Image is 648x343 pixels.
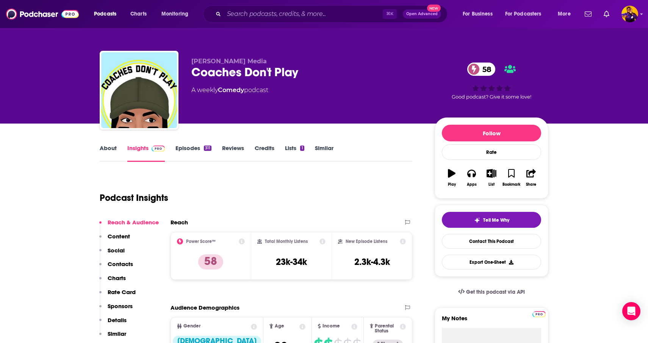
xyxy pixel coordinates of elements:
div: List [488,182,495,187]
span: More [558,9,571,19]
button: Rate Card [99,288,136,302]
h2: Reach [171,219,188,226]
img: User Profile [621,6,638,22]
button: Sponsors [99,302,133,316]
p: Sponsors [108,302,133,310]
div: A weekly podcast [191,86,268,95]
span: Logged in as flaevbeatz [621,6,638,22]
h2: Power Score™ [186,239,216,244]
button: open menu [500,8,553,20]
div: Open Intercom Messenger [622,302,640,320]
button: tell me why sparkleTell Me Why [442,212,541,228]
span: Charts [130,9,147,19]
img: Podchaser Pro [152,146,165,152]
h2: New Episode Listens [346,239,387,244]
span: For Podcasters [505,9,542,19]
div: 311 [204,146,211,151]
button: open menu [156,8,198,20]
p: Social [108,247,125,254]
div: Bookmark [502,182,520,187]
input: Search podcasts, credits, & more... [224,8,383,20]
p: 58 [198,254,223,269]
div: Share [526,182,536,187]
p: Content [108,233,130,240]
img: Podchaser - Follow, Share and Rate Podcasts [6,7,79,21]
a: Reviews [222,144,244,162]
h3: 2.3k-4.3k [354,256,390,268]
span: 58 [475,63,495,76]
h2: Audience Demographics [171,304,239,311]
div: Apps [467,182,477,187]
span: Podcasts [94,9,116,19]
a: 58 [467,63,495,76]
button: open menu [89,8,126,20]
p: Similar [108,330,126,337]
div: 58Good podcast? Give it some love! [435,58,548,105]
button: Apps [462,164,481,191]
span: ⌘ K [383,9,397,19]
img: Podchaser Pro [532,311,546,317]
h1: Podcast Insights [100,192,168,204]
span: Age [275,324,284,329]
p: Charts [108,274,126,282]
p: Reach & Audience [108,219,159,226]
a: Comedy [218,86,244,94]
label: My Notes [442,315,541,328]
img: tell me why sparkle [474,217,480,223]
span: Monitoring [161,9,188,19]
button: Details [99,316,127,330]
a: InsightsPodchaser Pro [127,144,165,162]
a: Similar [315,144,333,162]
button: open menu [553,8,580,20]
a: Lists1 [285,144,304,162]
a: About [100,144,117,162]
a: Show notifications dropdown [582,8,595,20]
a: Credits [255,144,274,162]
span: Gender [183,324,200,329]
button: List [482,164,501,191]
span: Parental Status [375,324,398,334]
a: Contact This Podcast [442,234,541,249]
a: Pro website [532,310,546,317]
div: Rate [442,144,541,160]
button: open menu [457,8,502,20]
button: Reach & Audience [99,219,159,233]
p: Details [108,316,127,324]
span: New [427,5,441,12]
p: Contacts [108,260,133,268]
span: Get this podcast via API [466,289,525,295]
span: [PERSON_NAME] Media [191,58,267,65]
button: Bookmark [501,164,521,191]
button: Show profile menu [621,6,638,22]
button: Content [99,233,130,247]
button: Play [442,164,462,191]
a: Charts [125,8,151,20]
button: Open AdvancedNew [403,9,441,19]
h2: Total Monthly Listens [265,239,308,244]
div: 1 [300,146,304,151]
a: Show notifications dropdown [601,8,612,20]
span: Income [322,324,340,329]
button: Export One-Sheet [442,255,541,269]
p: Rate Card [108,288,136,296]
span: Good podcast? Give it some love! [452,94,531,100]
span: Tell Me Why [483,217,509,223]
button: Share [521,164,541,191]
span: For Business [463,9,493,19]
a: Episodes311 [175,144,211,162]
button: Contacts [99,260,133,274]
a: Get this podcast via API [452,283,531,301]
button: Follow [442,125,541,141]
div: Search podcasts, credits, & more... [210,5,455,23]
button: Social [99,247,125,261]
img: Coaches Don't Play [101,52,177,128]
div: Play [448,182,456,187]
h3: 23k-34k [276,256,307,268]
button: Charts [99,274,126,288]
span: Open Advanced [406,12,438,16]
